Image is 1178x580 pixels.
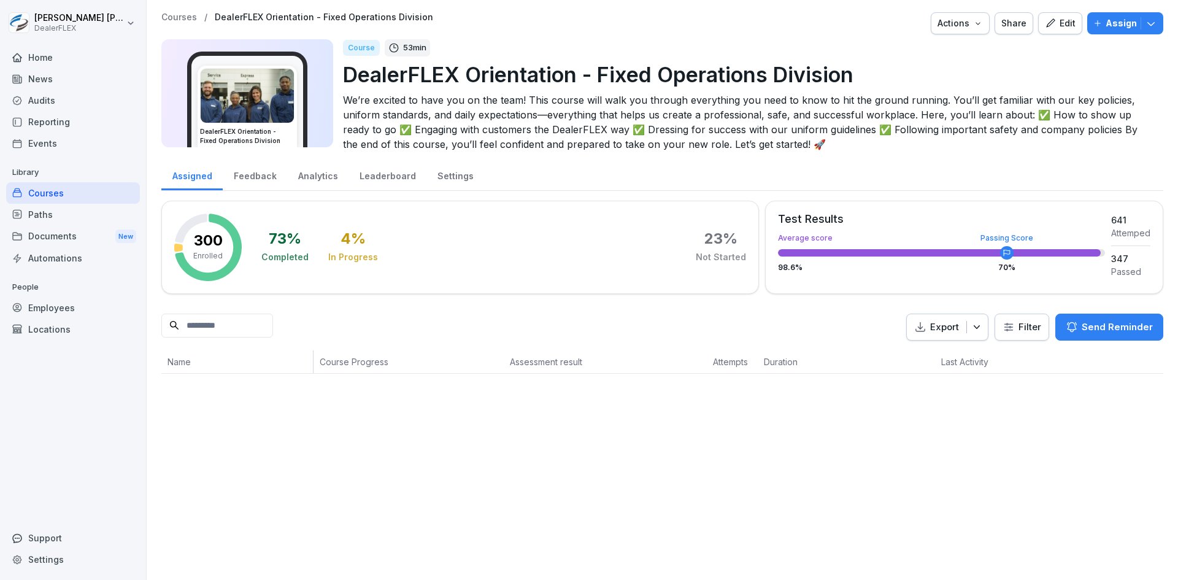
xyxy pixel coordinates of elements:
div: Passed [1111,265,1150,278]
p: Last Activity [941,355,1024,368]
div: Average score [778,234,1105,242]
p: DealerFLEX [34,24,124,33]
a: News [6,68,140,90]
div: Actions [937,17,983,30]
a: Settings [426,159,484,190]
p: [PERSON_NAME] [PERSON_NAME] [34,13,124,23]
a: Feedback [223,159,287,190]
a: Locations [6,319,140,340]
div: Attemped [1111,226,1150,239]
a: Analytics [287,159,348,190]
a: Assigned [161,159,223,190]
div: 23 % [704,231,737,246]
div: 4 % [341,231,366,246]
button: Assign [1087,12,1163,34]
a: Paths [6,204,140,225]
div: Not Started [696,251,746,263]
div: 73 % [269,231,301,246]
div: Passing Score [980,234,1033,242]
div: Support [6,527,140,549]
button: Export [906,314,988,341]
p: Duration [764,355,815,368]
div: Share [1001,17,1026,30]
a: Employees [6,297,140,319]
a: Reporting [6,111,140,133]
div: Completed [261,251,309,263]
div: In Progress [328,251,378,263]
button: Edit [1038,12,1082,34]
div: New [115,230,136,244]
a: DocumentsNew [6,225,140,248]
p: DealerFLEX Orientation - Fixed Operations Division [343,59,1153,90]
div: Test Results [778,214,1105,225]
div: Course [343,40,380,56]
button: Filter [995,314,1049,341]
div: 70 % [998,264,1015,271]
p: 53 min [403,42,426,54]
a: Audits [6,90,140,111]
p: Enrolled [193,250,223,261]
p: Assign [1106,17,1137,30]
div: 347 [1111,252,1150,265]
a: Home [6,47,140,68]
p: We’re excited to have you on the team! This course will walk you through everything you need to k... [343,93,1153,152]
a: Leaderboard [348,159,426,190]
a: Events [6,133,140,154]
a: Courses [161,12,197,23]
p: 300 [194,233,223,248]
p: / [204,12,207,23]
button: Send Reminder [1055,314,1163,341]
p: Send Reminder [1082,320,1153,334]
button: Share [995,12,1033,34]
a: DealerFLEX Orientation - Fixed Operations Division [215,12,433,23]
p: Export [930,320,959,334]
a: Automations [6,247,140,269]
h3: DealerFLEX Orientation - Fixed Operations Division [200,127,294,145]
div: Edit [1045,17,1076,30]
button: Actions [931,12,990,34]
img: v4gv5ils26c0z8ite08yagn2.png [201,69,294,123]
p: Attempts [713,355,752,368]
p: Course Progress [320,355,498,368]
a: Courses [6,182,140,204]
div: Documents [6,225,140,248]
a: Settings [6,549,140,570]
p: People [6,277,140,297]
p: Assessment result [510,355,701,368]
p: Name [167,355,307,368]
div: 98.6 % [778,264,1105,271]
p: Library [6,163,140,182]
div: 641 [1111,214,1150,226]
div: Filter [1003,321,1041,333]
